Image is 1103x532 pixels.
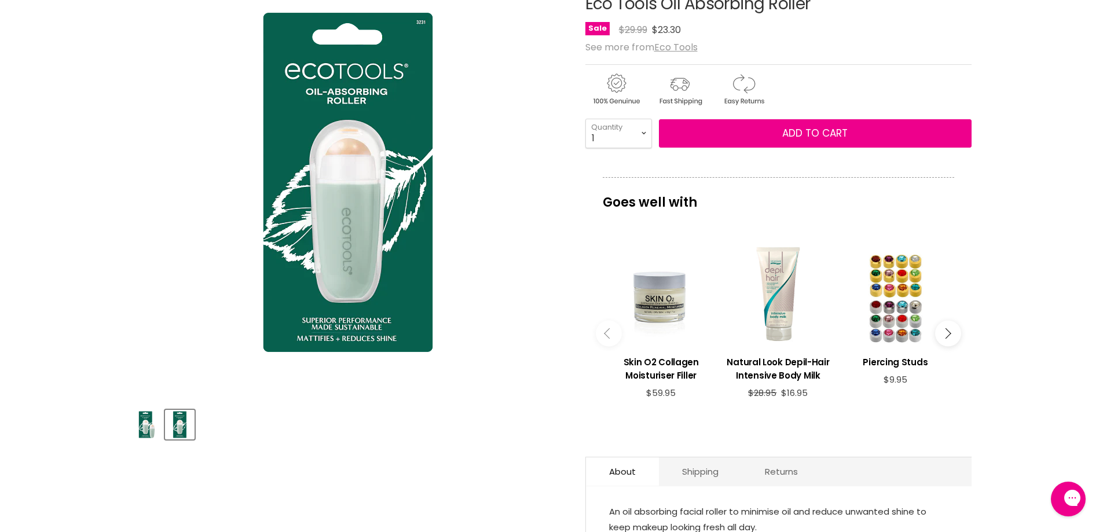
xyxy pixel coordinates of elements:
[132,410,162,439] button: Eco Tools Oil Absorbing Roller
[842,355,948,369] h3: Piercing Studs
[130,406,566,439] div: Product thumbnails
[742,457,821,486] a: Returns
[603,177,954,215] p: Goes well with
[654,41,698,54] a: Eco Tools
[725,355,831,382] h3: Natural Look Depil-Hair Intensive Body Milk
[1045,478,1091,520] iframe: Gorgias live chat messenger
[585,22,610,35] span: Sale
[781,387,808,399] span: $16.95
[619,23,647,36] span: $29.99
[609,355,714,382] h3: Skin O2 Collagen Moisturiser Filler
[133,411,160,438] img: Eco Tools Oil Absorbing Roller
[585,119,652,148] select: Quantity
[884,373,907,386] span: $9.95
[713,72,774,107] img: returns.gif
[649,72,710,107] img: shipping.gif
[725,347,831,388] a: View product:Natural Look Depil-Hair Intensive Body Milk
[659,457,742,486] a: Shipping
[166,411,193,438] img: Eco Tools Oil Absorbing Roller
[165,410,195,439] button: Eco Tools Oil Absorbing Roller
[842,347,948,375] a: View product:Piercing Studs
[748,387,776,399] span: $28.95
[174,9,522,356] img: Eco Tools Oil Absorbing Roller
[652,23,681,36] span: $23.30
[782,126,848,140] span: Add to cart
[585,72,647,107] img: genuine.gif
[585,41,698,54] span: See more from
[586,457,659,486] a: About
[646,387,676,399] span: $59.95
[609,347,714,388] a: View product:Skin O2 Collagen Moisturiser Filler
[659,119,972,148] button: Add to cart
